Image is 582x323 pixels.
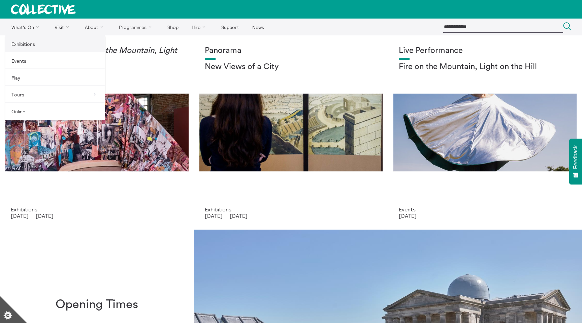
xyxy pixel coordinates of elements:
[205,62,377,72] h2: New Views of a City
[5,86,105,103] a: Tours
[399,213,571,219] p: [DATE]
[5,69,105,86] a: Play
[161,19,184,35] a: Shop
[388,35,582,230] a: Photo: Eoin Carey Live Performance Fire on the Mountain, Light on the Hill Events [DATE]
[5,19,47,35] a: What's On
[11,206,183,212] p: Exhibitions
[573,145,579,169] span: Feedback
[186,19,214,35] a: Hire
[113,19,160,35] a: Programmes
[5,52,105,69] a: Events
[194,35,388,230] a: Collective Panorama June 2025 small file 8 Panorama New Views of a City Exhibitions [DATE] — [DATE]
[246,19,270,35] a: News
[205,206,377,212] p: Exhibitions
[79,19,112,35] a: About
[11,213,183,219] p: [DATE] — [DATE]
[399,62,571,72] h2: Fire on the Mountain, Light on the Hill
[49,19,78,35] a: Visit
[215,19,245,35] a: Support
[399,206,571,212] p: Events
[205,213,377,219] p: [DATE] — [DATE]
[5,103,105,120] a: Online
[5,35,105,52] a: Exhibitions
[56,298,138,312] h1: Opening Times
[205,46,377,56] h1: Panorama
[569,139,582,184] button: Feedback - Show survey
[399,46,571,56] h1: Live Performance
